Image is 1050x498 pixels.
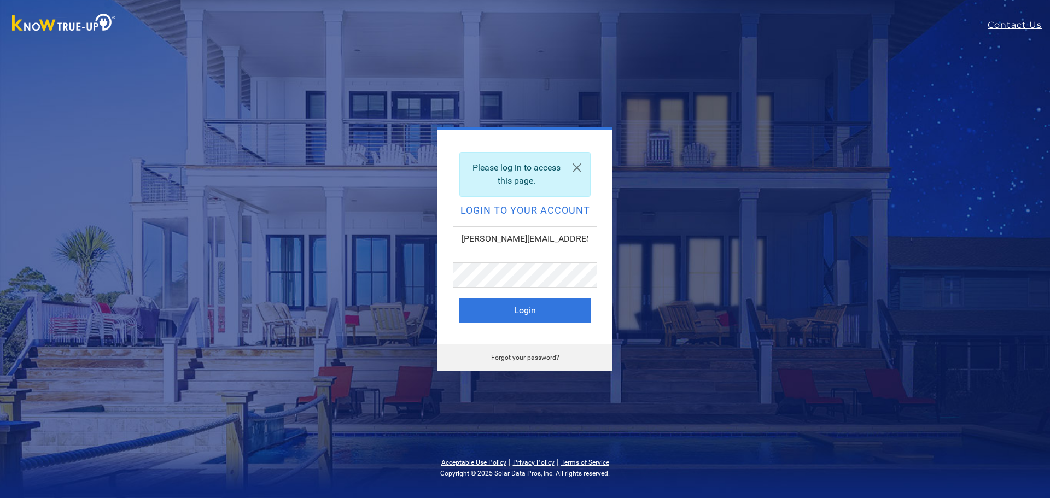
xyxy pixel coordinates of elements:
a: Close [564,153,590,183]
a: Acceptable Use Policy [441,459,506,466]
div: Please log in to access this page. [459,152,591,197]
a: Privacy Policy [513,459,555,466]
a: Contact Us [988,19,1050,32]
span: | [557,456,559,467]
button: Login [459,298,591,323]
h2: Login to your account [459,206,591,215]
img: Know True-Up [7,11,121,36]
a: Forgot your password? [491,354,559,361]
span: | [509,456,511,467]
input: Email [453,226,597,251]
a: Terms of Service [561,459,609,466]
